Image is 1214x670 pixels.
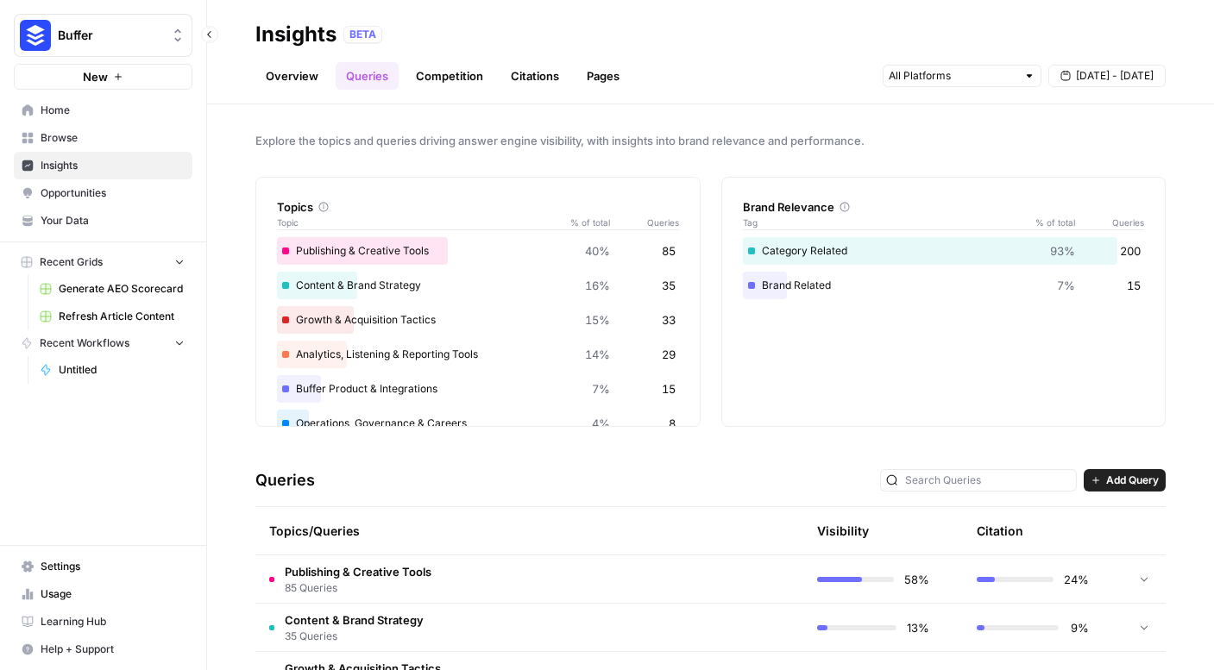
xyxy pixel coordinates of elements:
span: 14% [585,346,610,363]
span: 15 [662,380,676,398]
input: Search Queries [905,472,1071,489]
span: Queries [610,216,679,229]
span: 93% [1050,242,1075,260]
span: 33 [662,311,676,329]
a: Competition [406,62,494,90]
span: Recent Workflows [40,335,129,351]
img: Buffer Logo [20,20,51,51]
button: Add Query [1084,469,1166,492]
span: 35 [662,277,676,294]
span: Recent Grids [40,254,103,270]
span: 58% [904,571,929,588]
a: Settings [14,553,192,580]
span: Browse [41,130,185,146]
span: Tag [743,216,1024,229]
button: Recent Grids [14,249,192,275]
span: Topic [277,216,558,229]
span: 15 [1127,277,1141,294]
span: 7% [1057,277,1075,294]
a: Usage [14,580,192,608]
h3: Queries [255,468,315,492]
span: Untitled [59,362,185,378]
span: [DATE] - [DATE] [1076,68,1154,84]
span: Insights [41,158,185,173]
div: Content & Brand Strategy [277,272,679,299]
div: BETA [343,26,382,43]
div: Brand Related [743,272,1145,299]
a: Your Data [14,207,192,235]
span: Opportunities [41,185,185,201]
div: Growth & Acquisition Tactics [277,306,679,334]
span: % of total [1023,216,1075,229]
div: Buffer Product & Integrations [277,375,679,403]
span: Your Data [41,213,185,229]
button: Workspace: Buffer [14,14,192,57]
span: Home [41,103,185,118]
span: % of total [558,216,610,229]
div: Citation [977,507,1023,554]
a: Pages [576,62,630,90]
div: Brand Relevance [743,198,1145,216]
a: Opportunities [14,179,192,207]
div: Topics/Queries [269,507,626,554]
a: Generate AEO Scorecard [32,275,192,303]
div: Topics [277,198,679,216]
span: Add Query [1106,473,1159,488]
span: 200 [1120,242,1141,260]
span: Generate AEO Scorecard [59,281,185,297]
span: Queries [1075,216,1144,229]
a: Browse [14,124,192,152]
span: Buffer [58,27,162,44]
span: 24% [1064,571,1089,588]
span: Usage [41,586,185,602]
a: Citations [500,62,569,90]
span: Help + Support [41,642,185,657]
span: 9% [1069,619,1089,636]
button: [DATE] - [DATE] [1048,65,1166,87]
a: Untitled [32,356,192,384]
button: New [14,64,192,90]
div: Operations, Governance & Careers [277,410,679,437]
a: Insights [14,152,192,179]
span: Explore the topics and queries driving answer engine visibility, with insights into brand relevan... [255,132,1166,149]
div: Insights [255,21,337,48]
span: 4% [592,415,610,432]
a: Overview [255,62,329,90]
span: 13% [907,619,929,636]
span: 29 [662,346,676,363]
div: Publishing & Creative Tools [277,237,679,265]
span: 15% [585,311,610,329]
span: 8 [669,415,676,432]
span: 85 [662,242,676,260]
span: 7% [592,380,610,398]
input: All Platforms [889,67,1016,85]
span: Refresh Article Content [59,309,185,324]
span: 40% [585,242,610,260]
span: 85 Queries [285,580,431,596]
span: Content & Brand Strategy [285,611,424,629]
span: 16% [585,277,610,294]
button: Help + Support [14,636,192,663]
a: Home [14,97,192,124]
div: Category Related [743,237,1145,265]
a: Queries [336,62,399,90]
span: 35 Queries [285,629,424,644]
span: Learning Hub [41,614,185,629]
div: Visibility [817,523,869,540]
span: Settings [41,559,185,574]
button: Recent Workflows [14,330,192,356]
span: New [83,68,108,85]
a: Refresh Article Content [32,303,192,330]
span: Publishing & Creative Tools [285,563,431,580]
div: Analytics, Listening & Reporting Tools [277,341,679,368]
a: Learning Hub [14,608,192,636]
